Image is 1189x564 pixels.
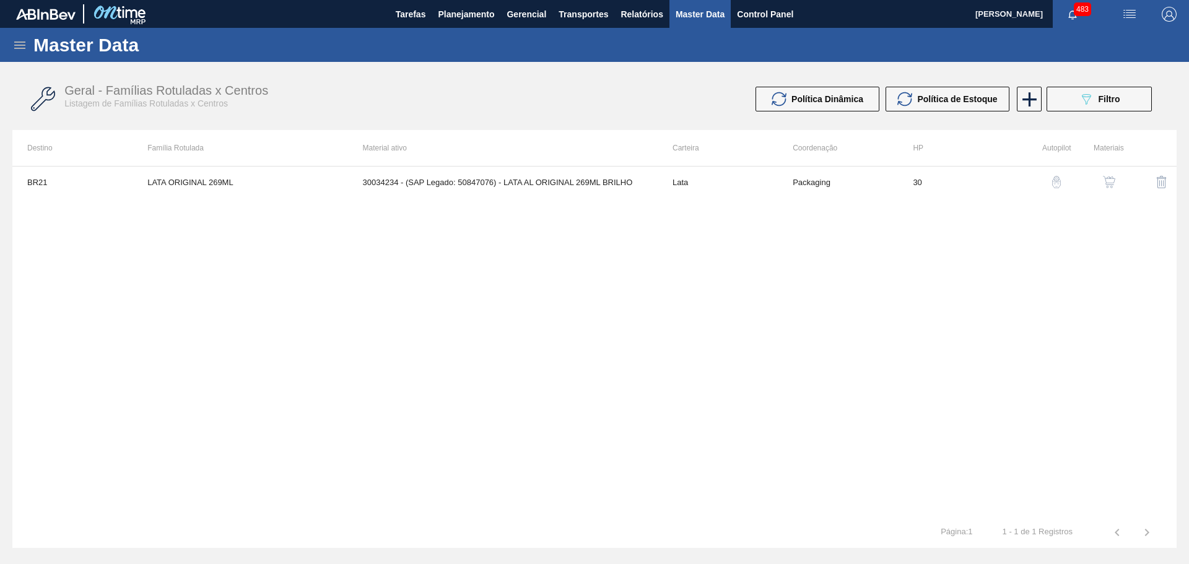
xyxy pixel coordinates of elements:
[1040,87,1158,111] div: Filtrar Família Rotulada x Centro
[917,94,997,104] span: Política de Estoque
[1103,176,1115,188] img: shopping-cart-icon
[1147,167,1177,197] button: delete-icon
[1154,175,1169,189] img: delete-icon
[1099,94,1120,104] span: Filtro
[791,94,863,104] span: Política Dinâmica
[898,130,1018,166] th: HP
[1162,7,1177,22] img: Logout
[1047,87,1152,111] button: Filtro
[676,7,725,22] span: Master Data
[348,167,658,197] td: 30034234 - (SAP Legado: 50847076) - LATA AL ORIGINAL 269ML BRILHO
[658,167,778,197] td: Lata
[988,517,1087,537] td: 1 - 1 de 1 Registros
[778,167,898,197] td: Packaging
[12,130,133,166] th: Destino
[756,87,886,111] div: Atualizar Política Dinâmica
[621,7,663,22] span: Relatórios
[658,130,778,166] th: Carteira
[737,7,793,22] span: Control Panel
[1122,7,1137,22] img: userActions
[756,87,879,111] button: Política Dinâmica
[64,98,228,108] span: Listagem de Famílias Rotuladas x Centros
[1078,167,1124,197] div: Ver Materiais
[1025,167,1071,197] div: Configuração Auto Pilot
[1053,6,1092,23] button: Notificações
[16,9,76,20] img: TNhmsLtSVTkK8tSr43FrP2fwEKptu5GPRR3wAAAABJRU5ErkJggg==
[12,167,133,197] td: BR21
[1016,87,1040,111] div: Nova Família Rotulada x Centro
[1130,167,1177,197] div: Excluir Família Rotulada X Centro
[886,87,1009,111] button: Política de Estoque
[348,130,658,166] th: Material ativo
[898,167,1018,197] td: 30
[778,130,898,166] th: Coordenação
[1050,176,1063,188] img: auto-pilot-icon
[33,38,253,52] h1: Master Data
[1074,2,1091,16] span: 483
[133,130,347,166] th: Família Rotulada
[1042,167,1071,197] button: auto-pilot-icon
[1019,130,1071,166] th: Autopilot
[64,84,268,97] span: Geral - Famílias Rotuladas x Centros
[926,517,987,537] td: Página : 1
[886,87,1016,111] div: Atualizar Política de Estoque em Massa
[1094,167,1124,197] button: shopping-cart-icon
[507,7,546,22] span: Gerencial
[1071,130,1124,166] th: Materiais
[559,7,608,22] span: Transportes
[438,7,494,22] span: Planejamento
[396,7,426,22] span: Tarefas
[133,167,347,197] td: LATA ORIGINAL 269ML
